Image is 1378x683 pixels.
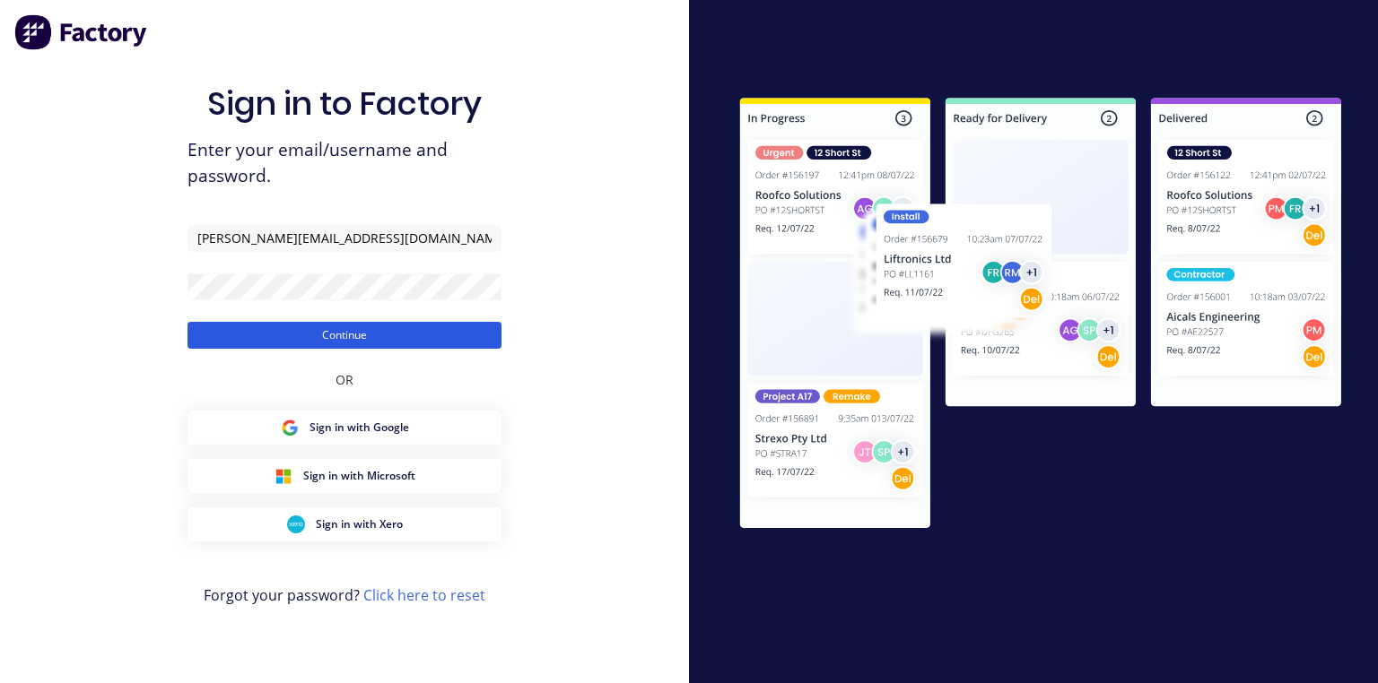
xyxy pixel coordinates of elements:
button: Continue [188,322,501,349]
span: Sign in with Xero [316,516,403,532]
span: Sign in with Microsoft [303,468,415,484]
button: Microsoft Sign inSign in with Microsoft [188,459,501,493]
div: OR [336,349,353,411]
h1: Sign in to Factory [207,84,482,123]
button: Xero Sign inSign in with Xero [188,507,501,541]
img: Google Sign in [281,419,299,437]
button: Google Sign inSign in with Google [188,411,501,445]
img: Factory [14,14,149,50]
a: Click here to reset [363,585,485,605]
span: Sign in with Google [310,419,409,436]
img: Sign in [703,65,1378,567]
img: Microsoft Sign in [275,467,292,485]
span: Enter your email/username and password. [188,137,501,189]
img: Xero Sign in [287,515,305,533]
input: Email/Username [188,225,501,252]
span: Forgot your password? [204,584,485,606]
